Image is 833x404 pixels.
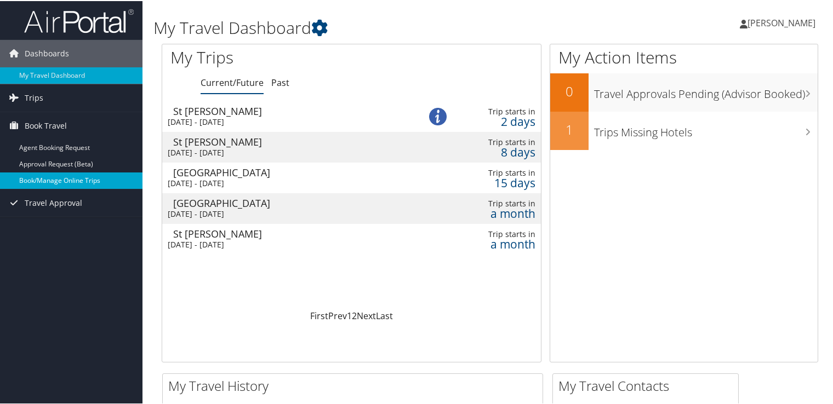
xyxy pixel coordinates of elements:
[168,239,404,249] div: [DATE] - [DATE]
[558,376,738,394] h2: My Travel Contacts
[460,146,535,156] div: 8 days
[173,166,410,176] div: [GEOGRAPHIC_DATA]
[201,76,264,88] a: Current/Future
[550,111,818,149] a: 1Trips Missing Hotels
[550,81,589,100] h2: 0
[25,111,67,138] span: Book Travel
[429,107,447,124] img: alert-flat-solid-info.png
[328,309,347,321] a: Prev
[173,197,410,207] div: [GEOGRAPHIC_DATA]
[25,188,82,216] span: Travel Approval
[460,198,535,207] div: Trip starts in
[550,119,589,138] h2: 1
[460,116,535,125] div: 2 days
[173,105,410,115] div: St [PERSON_NAME]
[594,118,818,139] h3: Trips Missing Hotels
[168,376,543,394] h2: My Travel History
[460,167,535,177] div: Trip starts in
[173,136,410,146] div: St [PERSON_NAME]
[25,83,43,111] span: Trips
[170,45,375,68] h1: My Trips
[460,238,535,248] div: a month
[271,76,289,88] a: Past
[376,309,393,321] a: Last
[460,228,535,238] div: Trip starts in
[550,45,818,68] h1: My Action Items
[748,16,815,28] span: [PERSON_NAME]
[460,177,535,187] div: 15 days
[173,228,410,238] div: St [PERSON_NAME]
[594,80,818,101] h3: Travel Approvals Pending (Advisor Booked)
[168,208,404,218] div: [DATE] - [DATE]
[168,116,404,126] div: [DATE] - [DATE]
[310,309,328,321] a: First
[347,309,352,321] a: 1
[550,72,818,111] a: 0Travel Approvals Pending (Advisor Booked)
[357,309,376,321] a: Next
[168,177,404,187] div: [DATE] - [DATE]
[25,39,69,66] span: Dashboards
[153,15,602,38] h1: My Travel Dashboard
[740,5,826,38] a: [PERSON_NAME]
[24,7,134,33] img: airportal-logo.png
[352,309,357,321] a: 2
[168,147,404,157] div: [DATE] - [DATE]
[460,136,535,146] div: Trip starts in
[460,207,535,217] div: a month
[460,106,535,116] div: Trip starts in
